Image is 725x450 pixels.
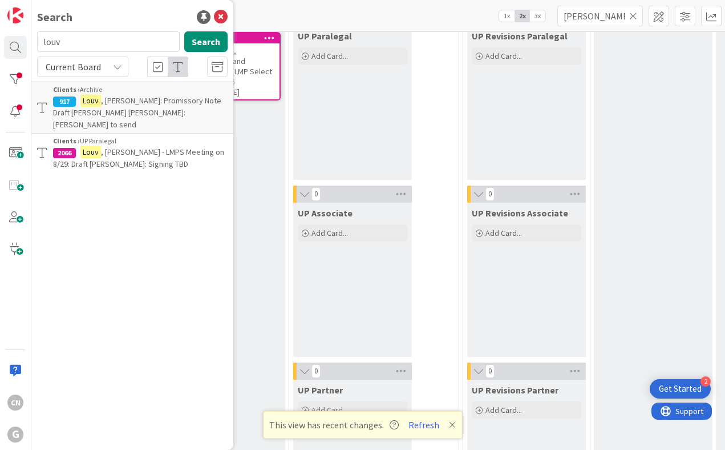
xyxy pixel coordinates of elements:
[53,95,221,130] span: , [PERSON_NAME]: Promissory Note Draft [PERSON_NAME] [PERSON_NAME]: [PERSON_NAME] to send
[53,97,76,107] div: 917
[37,31,180,52] input: Search for title...
[515,10,530,22] span: 2x
[311,405,348,415] span: Add Card...
[46,61,101,73] span: Current Board
[485,364,495,378] span: 0
[80,95,101,107] mark: Louv
[53,136,80,145] b: Clients ›
[80,146,101,158] mark: Louv
[311,187,321,201] span: 0
[53,136,228,146] div: UP Paralegal
[472,30,568,42] span: UP Revisions Paralegal
[650,379,711,399] div: Open Get Started checklist, remaining modules: 2
[53,85,80,94] b: Clients ›
[24,2,52,15] span: Support
[485,187,495,201] span: 0
[499,10,515,22] span: 1x
[298,207,353,219] span: UP Associate
[404,417,443,432] button: Refresh
[485,405,522,415] span: Add Card...
[311,364,321,378] span: 0
[7,427,23,443] div: G
[269,418,399,432] span: This view has recent changes.
[31,134,233,172] a: Clients ›UP Paralegal2066Louv, [PERSON_NAME] - LMPS Meeting on 8/29: Draft [PERSON_NAME]: Signing...
[485,51,522,61] span: Add Card...
[659,383,702,395] div: Get Started
[472,384,558,396] span: UP Revisions Partner
[557,6,643,26] input: Quick Filter...
[311,228,348,238] span: Add Card...
[184,31,228,52] button: Search
[530,10,545,22] span: 3x
[700,376,711,387] div: 2
[53,147,224,169] span: , [PERSON_NAME] - LMPS Meeting on 8/29: Draft [PERSON_NAME]: Signing TBD
[7,395,23,411] div: CN
[298,30,352,42] span: UP Paralegal
[298,384,343,396] span: UP Partner
[37,9,72,26] div: Search
[7,7,23,23] img: Visit kanbanzone.com
[31,82,233,134] a: Clients ›Archive917Louv, [PERSON_NAME]: Promissory Note Draft [PERSON_NAME] [PERSON_NAME]: [PERSO...
[53,85,228,95] div: Archive
[472,207,568,219] span: UP Revisions Associate
[53,148,76,158] div: 2066
[485,228,522,238] span: Add Card...
[311,51,348,61] span: Add Card...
